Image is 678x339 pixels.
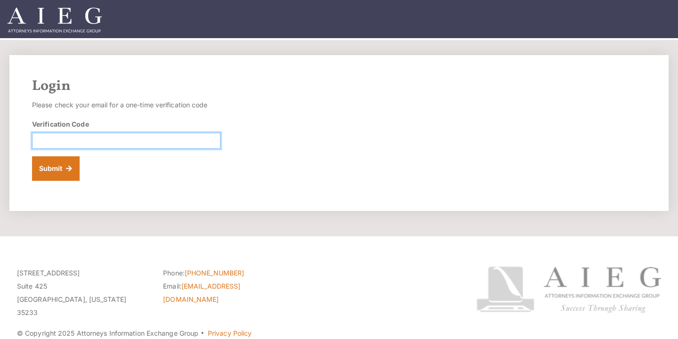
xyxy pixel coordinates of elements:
[185,269,244,277] a: [PHONE_NUMBER]
[32,119,89,129] label: Verification Code
[32,98,221,112] p: Please check your email for a one-time verification code
[163,282,240,303] a: [EMAIL_ADDRESS][DOMAIN_NAME]
[163,266,295,280] li: Phone:
[476,266,661,313] img: Attorneys Information Exchange Group logo
[17,266,149,319] p: [STREET_ADDRESS] Suite 425 [GEOGRAPHIC_DATA], [US_STATE] 35233
[32,156,80,181] button: Submit
[208,329,252,337] a: Privacy Policy
[200,333,204,338] span: ·
[8,8,102,32] img: Attorneys Information Exchange Group
[32,78,646,95] h2: Login
[163,280,295,306] li: Email:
